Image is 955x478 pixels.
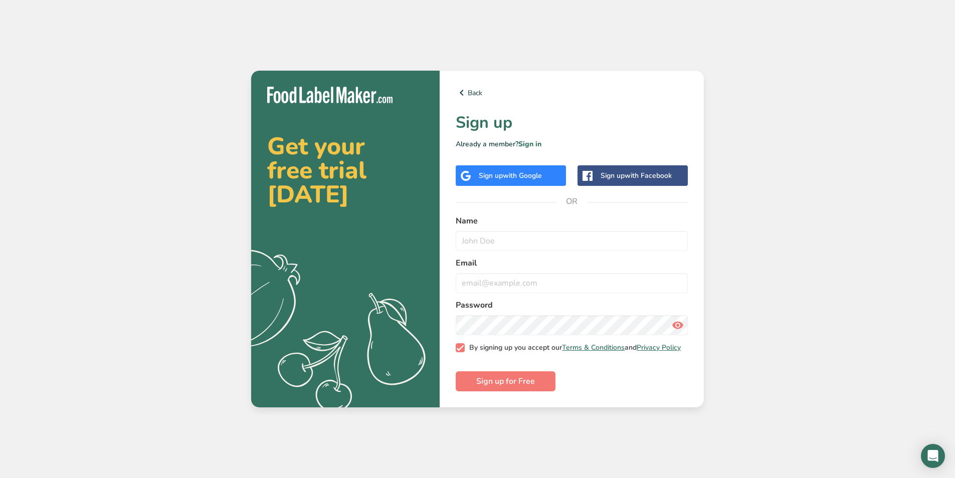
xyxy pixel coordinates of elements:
p: Already a member? [456,139,688,149]
span: Sign up for Free [476,375,535,387]
span: with Facebook [625,171,672,180]
img: Food Label Maker [267,87,393,103]
label: Email [456,257,688,269]
a: Sign in [518,139,541,149]
label: Password [456,299,688,311]
h1: Sign up [456,111,688,135]
div: Sign up [601,170,672,181]
div: Sign up [479,170,542,181]
label: Name [456,215,688,227]
span: with Google [503,171,542,180]
span: OR [557,186,587,216]
span: By signing up you accept our and [465,343,681,352]
input: email@example.com [456,273,688,293]
h2: Get your free trial [DATE] [267,134,424,206]
a: Terms & Conditions [562,343,625,352]
button: Sign up for Free [456,371,555,391]
a: Privacy Policy [637,343,681,352]
div: Open Intercom Messenger [921,444,945,468]
a: Back [456,87,688,99]
input: John Doe [456,231,688,251]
